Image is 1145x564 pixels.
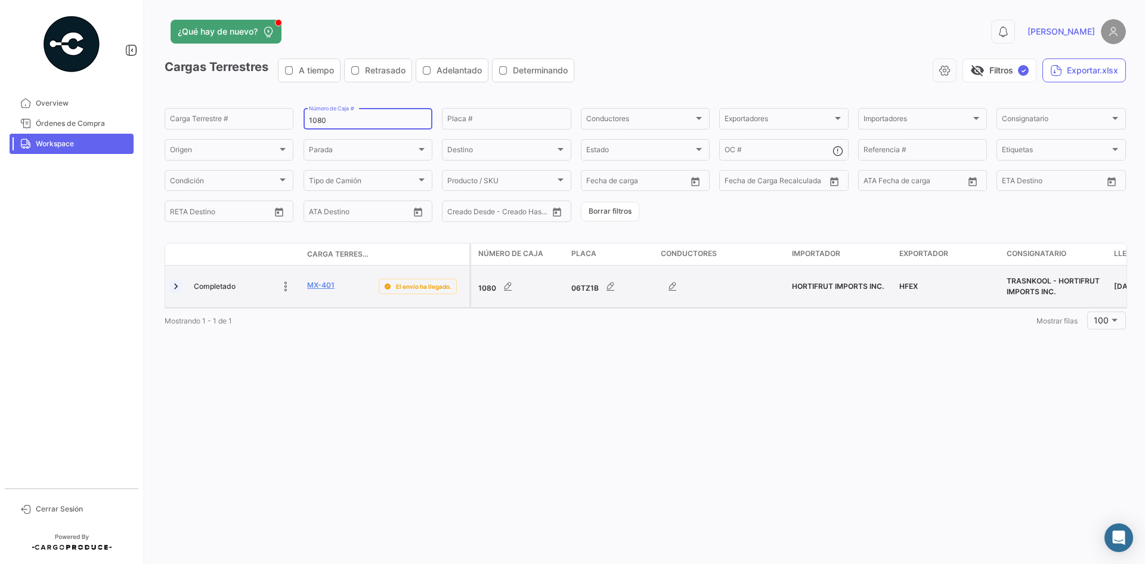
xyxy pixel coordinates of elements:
datatable-header-cell: Importador [787,244,895,265]
span: Conductores [586,116,694,125]
span: Origen [170,147,277,156]
a: MX-401 [307,280,335,291]
span: Parada [309,147,416,156]
span: [PERSON_NAME] [1028,26,1095,38]
div: Abrir Intercom Messenger [1104,523,1133,552]
button: Open calendar [409,203,427,221]
datatable-header-cell: Delay Status [374,249,469,259]
a: Expand/Collapse Row [170,281,182,292]
button: Determinando [493,59,574,82]
span: Carga Terrestre # [307,249,369,260]
button: Open calendar [1103,172,1121,190]
input: Hasta [200,209,247,217]
span: Placa [571,248,596,259]
button: Exportar.xlsx [1042,58,1126,82]
span: Consignatario [1007,248,1066,259]
span: ✓ [1018,65,1029,76]
span: Adelantado [437,64,482,76]
span: Exportadores [725,116,832,125]
button: Open calendar [686,172,704,190]
button: Borrar filtros [581,202,639,221]
span: Consignatario [1002,116,1109,125]
datatable-header-cell: Estado [189,249,302,259]
span: Destino [447,147,555,156]
span: Estado [586,147,694,156]
span: Retrasado [365,64,406,76]
button: Open calendar [548,203,566,221]
span: Órdenes de Compra [36,118,129,129]
span: Exportador [899,248,948,259]
img: powered-by.png [42,14,101,74]
span: Cerrar Sesión [36,504,129,514]
datatable-header-cell: Exportador [895,244,1002,265]
button: Retrasado [345,59,411,82]
button: Open calendar [964,172,982,190]
a: Workspace [10,134,134,154]
input: ATA Desde [864,178,900,187]
div: 1080 [478,275,562,298]
span: Tipo de Camión [309,178,416,187]
input: Desde [170,209,191,217]
input: Hasta [1032,178,1079,187]
span: Mostrando 1 - 1 de 1 [165,316,232,325]
div: 06TZ1B [571,275,651,298]
span: Mostrar filas [1036,316,1078,325]
span: Workspace [36,138,129,149]
span: El envío ha llegado. [396,282,451,291]
input: Hasta [616,178,664,187]
img: placeholder-user.png [1101,19,1126,44]
input: Hasta [754,178,802,187]
input: Creado Desde [447,209,491,217]
input: Desde [586,178,608,187]
span: ¿Qué hay de nuevo? [178,26,258,38]
datatable-header-cell: Placa [567,244,656,265]
datatable-header-cell: Conductores [656,244,787,265]
span: Conductores [661,248,717,259]
button: ¿Qué hay de nuevo? [171,20,281,44]
input: Creado Hasta [500,209,547,217]
input: Desde [1002,178,1023,187]
input: Desde [725,178,746,187]
span: visibility_off [970,63,985,78]
button: A tiempo [278,59,340,82]
span: Importador [792,248,840,259]
a: Órdenes de Compra [10,113,134,134]
span: Overview [36,98,129,109]
span: Producto / SKU [447,178,555,187]
span: A tiempo [299,64,334,76]
span: 100 [1094,315,1109,325]
input: ATA Hasta [354,209,401,217]
span: Condición [170,178,277,187]
datatable-header-cell: Carga Terrestre # [302,244,374,264]
span: HFEX [899,282,918,291]
span: HORTIFRUT IMPORTS INC. [792,282,884,291]
input: ATA Desde [309,209,345,217]
input: ATA Hasta [908,178,956,187]
datatable-header-cell: Consignatario [1002,244,1109,265]
span: Completado [194,281,236,292]
span: Número de Caja [478,248,543,259]
a: Overview [10,93,134,113]
h3: Cargas Terrestres [165,58,578,82]
span: TRASNKOOL - HORTIFRUT IMPORTS INC. [1007,276,1100,296]
datatable-header-cell: Número de Caja [471,244,567,265]
button: Adelantado [416,59,488,82]
span: Etiquetas [1002,147,1109,156]
span: Importadores [864,116,971,125]
span: Determinando [513,64,568,76]
button: Open calendar [825,172,843,190]
button: visibility_offFiltros✓ [963,58,1036,82]
button: Open calendar [270,203,288,221]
